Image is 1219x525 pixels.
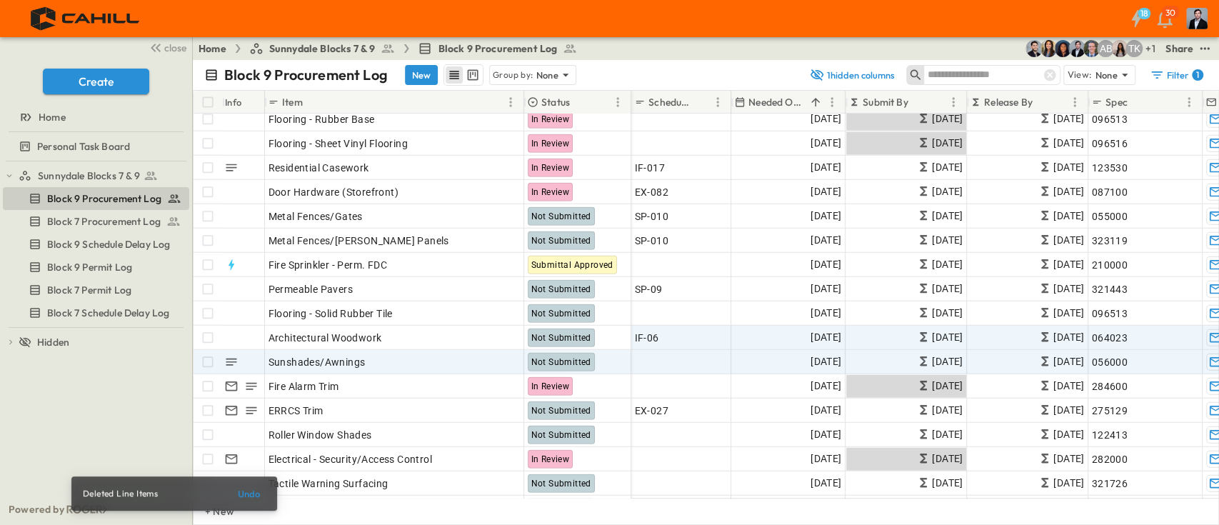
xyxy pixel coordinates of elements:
span: [DATE] [811,111,841,127]
span: 323119 [1092,234,1128,248]
div: Deleted Line Items [83,481,158,506]
span: Block 9 Procurement Log [438,41,557,56]
div: Block 9 Schedule Delay Logtest [3,233,189,256]
span: Door Hardware (Storefront) [269,185,398,199]
div: Block 7 Permit Logtest [3,279,189,301]
p: Spec [1105,95,1128,109]
a: Personal Task Board [3,136,186,156]
span: Architectural Woodwork [269,331,382,345]
span: [DATE] [811,402,841,419]
button: Menu [823,94,841,111]
span: Flooring - Sheet Vinyl Flooring [269,136,408,151]
span: 096513 [1092,306,1128,321]
span: EX-027 [635,404,668,418]
span: In Review [531,454,570,464]
div: Block 9 Permit Logtest [3,256,189,279]
p: 30 [1165,7,1175,19]
span: [DATE] [1053,184,1084,200]
span: [DATE] [1053,451,1084,467]
button: Sort [1130,94,1146,110]
span: [DATE] [811,281,841,297]
div: Personal Task Boardtest [3,135,189,158]
div: table view [443,64,483,86]
span: Not Submitted [531,284,591,294]
span: Block 9 Permit Log [47,260,132,274]
button: 18 [1122,6,1150,31]
span: [DATE] [1053,475,1084,491]
span: SP-010 [635,209,668,224]
span: 064023 [1092,331,1128,345]
button: Menu [1180,94,1198,111]
p: View: [1067,67,1092,83]
span: [DATE] [1053,378,1084,394]
span: 096516 [1092,136,1128,151]
span: EX-082 [635,185,668,199]
span: Home [39,110,66,124]
span: Fire Alarm Trim [269,379,339,394]
span: [DATE] [1053,354,1084,370]
span: [DATE] [932,159,963,176]
span: In Review [531,163,570,173]
span: ERRCS Trim [269,404,323,418]
span: [DATE] [1053,111,1084,127]
span: 321726 [1092,476,1128,491]
span: [DATE] [1053,305,1084,321]
img: Jared Salin (jsalin@cahill-sf.com) [1083,40,1100,57]
div: Block 7 Schedule Delay Logtest [3,301,189,324]
p: + 1 [1145,41,1160,56]
h6: 1 [1196,69,1199,81]
span: 123530 [1092,161,1128,175]
span: [DATE] [1053,208,1084,224]
span: Personal Task Board [37,139,130,154]
span: [DATE] [932,208,963,224]
button: Menu [945,94,962,111]
span: Roller Window Shades [269,428,372,442]
span: [DATE] [811,378,841,394]
button: Create [43,69,149,94]
button: test [1196,40,1213,57]
span: [DATE] [932,111,963,127]
span: [DATE] [932,256,963,273]
img: Olivia Khan (okhan@cahill-sf.com) [1054,40,1071,57]
button: 1hidden columns [801,65,903,85]
div: Block 9 Procurement Logtest [3,187,189,210]
button: row view [446,66,463,84]
a: Block 7 Procurement Log [3,211,186,231]
a: Block 7 Permit Log [3,280,186,300]
span: close [164,41,186,55]
button: Menu [1066,94,1083,111]
span: In Review [531,114,570,124]
img: Mike Daly (mdaly@cahill-sf.com) [1068,40,1085,57]
span: Flooring - Rubber Base [269,112,375,126]
span: [DATE] [1053,256,1084,273]
span: [DATE] [811,354,841,370]
span: Block 9 Procurement Log [47,191,161,206]
img: Raven Libunao (rlibunao@cahill-sf.com) [1111,40,1128,57]
span: Not Submitted [531,430,591,440]
img: Anthony Vazquez (avazquez@cahill-sf.com) [1025,40,1043,57]
span: Tactile Warning Surfacing [269,476,388,491]
span: In Review [531,139,570,149]
span: Not Submitted [531,309,591,319]
span: Fire Sprinkler - Perm. FDC [269,258,387,272]
span: [DATE] [811,305,841,321]
span: [DATE] [1053,402,1084,419]
img: 4f72bfc4efa7236828875bac24094a5ddb05241e32d018417354e964050affa1.png [17,4,155,34]
span: Hidden [37,335,69,349]
span: [DATE] [811,451,841,467]
span: Block 7 Procurement Log [47,214,161,229]
span: Block 9 Schedule Delay Log [47,237,170,251]
button: New [405,65,438,85]
span: In Review [531,381,570,391]
p: Needed Onsite [748,95,805,109]
span: [DATE] [811,159,841,176]
p: Schedule ID [648,95,691,109]
span: 284600 [1092,379,1128,394]
button: Sort [1035,94,1051,110]
p: Release By [984,95,1033,109]
span: Not Submitted [531,406,591,416]
span: 096513 [1092,112,1128,126]
a: Block 9 Permit Log [3,257,186,277]
a: Block 9 Schedule Delay Log [3,234,186,254]
span: [DATE] [1053,232,1084,249]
